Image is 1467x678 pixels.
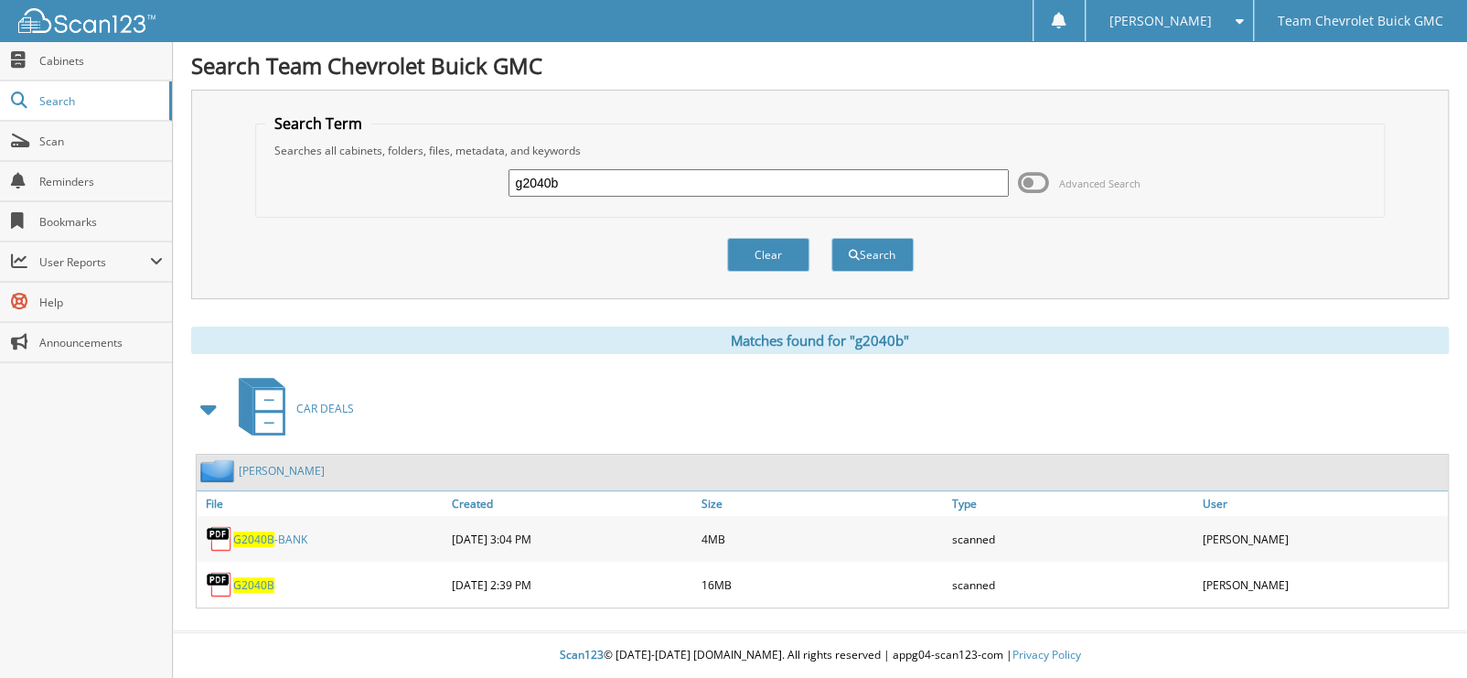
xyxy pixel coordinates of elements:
[697,491,948,516] a: Size
[39,254,150,270] span: User Reports
[233,532,307,547] a: G2040B-BANK
[265,113,371,134] legend: Search Term
[206,571,233,598] img: PDF.png
[191,327,1449,354] div: Matches found for "g2040b"
[39,93,160,109] span: Search
[228,372,354,445] a: CAR DEALS
[831,238,914,272] button: Search
[1012,647,1081,662] a: Privacy Policy
[206,525,233,553] img: PDF.png
[200,459,239,482] img: folder2.png
[197,491,447,516] a: File
[1197,491,1448,516] a: User
[239,463,325,479] a: [PERSON_NAME]
[191,50,1449,81] h1: Search Team Chevrolet Buick GMC
[39,214,163,230] span: Bookmarks
[447,521,698,557] div: [DATE] 3:04 PM
[265,143,1376,158] div: Searches all cabinets, folders, files, metadata, and keywords
[1278,16,1443,27] span: Team Chevrolet Buick GMC
[39,335,163,350] span: Announcements
[39,53,163,69] span: Cabinets
[39,134,163,149] span: Scan
[39,174,163,189] span: Reminders
[1059,177,1140,190] span: Advanced Search
[1376,590,1467,678] iframe: Chat Widget
[697,521,948,557] div: 4MB
[727,238,809,272] button: Clear
[447,491,698,516] a: Created
[173,633,1467,678] div: © [DATE]-[DATE] [DOMAIN_NAME]. All rights reserved | appg04-scan123-com |
[447,566,698,603] div: [DATE] 2:39 PM
[1197,566,1448,603] div: [PERSON_NAME]
[1109,16,1212,27] span: [PERSON_NAME]
[1197,521,1448,557] div: [PERSON_NAME]
[948,521,1198,557] div: scanned
[560,647,604,662] span: Scan123
[948,491,1198,516] a: Type
[18,8,155,33] img: scan123-logo-white.svg
[948,566,1198,603] div: scanned
[233,577,274,593] a: G2040B
[296,401,354,416] span: CAR DEALS
[697,566,948,603] div: 16MB
[39,295,163,310] span: Help
[233,532,274,547] span: G2040B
